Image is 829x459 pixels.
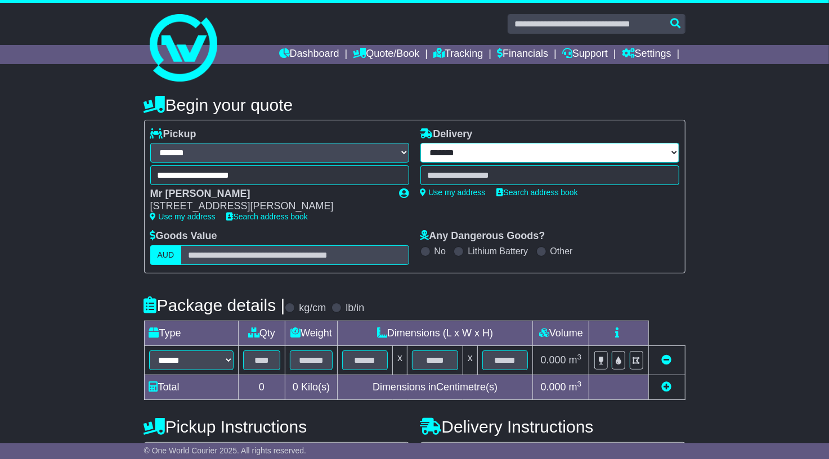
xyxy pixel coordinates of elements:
[144,96,685,114] h4: Begin your quote
[497,45,548,64] a: Financials
[346,302,364,314] label: lb/in
[285,375,337,399] td: Kilo(s)
[144,375,238,399] td: Total
[393,345,407,375] td: x
[434,246,446,256] label: No
[622,45,671,64] a: Settings
[420,230,545,242] label: Any Dangerous Goods?
[577,353,582,361] sup: 3
[662,381,672,393] a: Add new item
[463,345,477,375] td: x
[420,417,685,436] h4: Delivery Instructions
[299,302,326,314] label: kg/cm
[541,354,566,366] span: 0.000
[144,296,285,314] h4: Package details |
[150,212,216,221] a: Use my address
[150,188,388,200] div: Mr [PERSON_NAME]
[150,200,388,213] div: [STREET_ADDRESS][PERSON_NAME]
[420,128,473,141] label: Delivery
[337,321,533,345] td: Dimensions (L x W x H)
[238,321,285,345] td: Qty
[562,45,608,64] a: Support
[550,246,573,256] label: Other
[144,321,238,345] td: Type
[433,45,483,64] a: Tracking
[150,128,196,141] label: Pickup
[279,45,339,64] a: Dashboard
[293,381,298,393] span: 0
[662,354,672,366] a: Remove this item
[533,321,589,345] td: Volume
[468,246,528,256] label: Lithium Battery
[337,375,533,399] td: Dimensions in Centimetre(s)
[144,446,307,455] span: © One World Courier 2025. All rights reserved.
[144,417,409,436] h4: Pickup Instructions
[569,381,582,393] span: m
[353,45,419,64] a: Quote/Book
[497,188,578,197] a: Search address book
[150,230,217,242] label: Goods Value
[227,212,308,221] a: Search address book
[285,321,337,345] td: Weight
[238,375,285,399] td: 0
[420,188,486,197] a: Use my address
[577,380,582,388] sup: 3
[541,381,566,393] span: 0.000
[150,245,182,265] label: AUD
[569,354,582,366] span: m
